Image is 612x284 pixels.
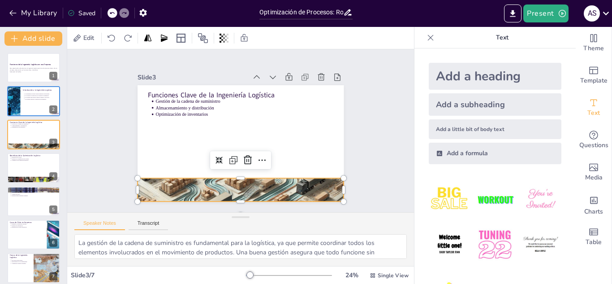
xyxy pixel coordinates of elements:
[49,72,57,80] div: 1
[579,140,608,150] span: Questions
[7,86,60,116] div: 2
[49,239,57,247] div: 6
[584,5,600,22] div: A s
[144,107,301,201] p: Gestión de la cadena de suministro
[7,153,60,183] div: 4
[429,143,561,164] div: Add a formula
[12,223,44,225] p: Ejemplos de empresas exitosas
[82,34,96,42] span: Edit
[576,27,612,59] div: Change the overall theme
[504,4,521,22] button: Export to PowerPoint
[71,271,246,280] div: Slide 3 / 7
[10,71,57,73] p: Generated with [URL]
[7,253,60,283] div: 7
[378,272,409,279] span: Single View
[12,192,57,193] p: Software de gestión de la cadena de suministro
[12,263,31,265] p: Adaptación a nuevos desafíos
[429,224,470,266] img: 4.jpeg
[341,271,362,280] div: 24 %
[74,220,125,230] button: Speaker Notes
[10,221,44,224] p: Casos de Éxito en Empresas
[147,101,304,196] p: Almacenamiento y distribución
[7,120,60,149] div: 3
[49,105,57,114] div: 2
[12,123,57,125] p: Gestión de la cadena de suministro
[12,225,44,227] p: Mejora en la eficiencia
[10,254,31,259] p: Futuro de la Ingeniería Logística
[10,68,57,71] p: Esta presentación aborda cómo la ingeniería logística optimiza los procesos dentro de una empresa...
[523,4,568,22] button: Present
[10,154,57,157] p: Beneficios de la Optimización Logística
[576,156,612,188] div: Add images, graphics, shapes or video
[7,187,60,216] div: 5
[12,157,57,158] p: Reducción de costos
[25,98,57,100] p: La logística incluye la gestión de inventarios
[140,111,306,213] p: Funciones Clave de la Ingeniería Logística
[10,188,57,191] p: Herramientas Utilizadas en Ingeniería Logística
[206,170,305,233] div: Slide 3
[4,31,62,46] button: Add slide
[74,234,407,259] textarea: La gestión de la cadena de suministro es fundamental para la logística, ya que permite coordinar ...
[429,179,470,220] img: 1.jpeg
[7,6,61,20] button: My Library
[576,221,612,253] div: Add a table
[12,259,31,261] p: Evolución tecnológica
[174,31,188,45] div: Layout
[585,173,603,183] span: Media
[429,93,561,116] div: Add a subheading
[520,179,561,220] img: 3.jpeg
[12,261,31,263] p: Importancia de la sostenibilidad
[576,92,612,124] div: Add text boxes
[49,172,57,180] div: 4
[49,205,57,214] div: 5
[12,127,57,128] p: Optimización de inventarios
[12,195,57,197] p: Metodologías de mejora continua
[12,158,57,160] p: Mejora de la satisfacción del cliente
[438,27,567,48] p: Text
[7,220,60,249] div: 6
[429,119,561,139] div: Add a little bit of body text
[23,88,57,91] p: Introducción a la Ingeniería Logística
[12,125,57,127] p: Almacenamiento y distribución
[583,44,604,53] span: Theme
[25,93,57,95] p: La ingeniería logística abarca múltiples actividades
[584,4,600,22] button: A s
[12,193,57,195] p: Análisis de datos
[584,207,603,217] span: Charts
[7,53,60,83] div: 1
[12,227,44,228] p: Reducción de costos operativos
[12,160,57,162] p: Aumento de la eficiencia operativa
[129,220,168,230] button: Transcript
[576,59,612,92] div: Add ready made slides
[198,33,208,44] span: Position
[49,139,57,147] div: 3
[151,96,308,190] p: Optimización de inventarios
[429,63,561,90] div: Add a heading
[580,76,608,86] span: Template
[520,224,561,266] img: 6.jpeg
[474,179,516,220] img: 2.jpeg
[259,6,343,19] input: Insert title
[474,224,516,266] img: 5.jpeg
[49,272,57,280] div: 7
[25,96,57,98] p: La logística involucra el flujo de bienes y servicios
[10,121,57,124] p: Funciones Clave de la Ingeniería Logística
[586,237,602,247] span: Table
[68,9,95,17] div: Saved
[25,95,57,96] p: La logística es esencial en la cadena de suministro
[576,188,612,221] div: Add charts and graphs
[10,64,51,66] strong: Funciones de la Ingeniería Logística en una Empresa
[576,124,612,156] div: Get real-time input from your audience
[587,108,600,118] span: Text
